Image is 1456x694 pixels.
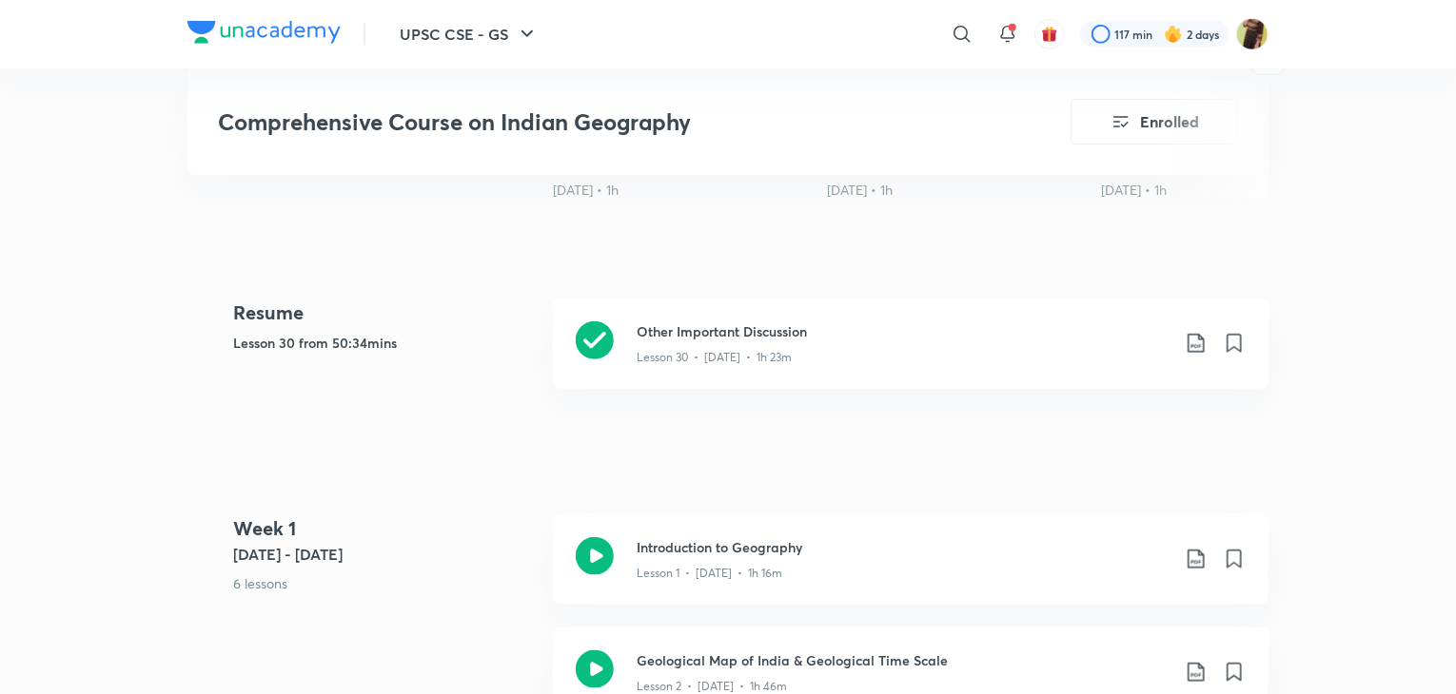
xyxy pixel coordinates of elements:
img: Company Logo [187,21,341,44]
h4: Week 1 [233,514,538,543]
img: Uma Kumari Rajput [1236,18,1269,50]
div: 21st Apr • 1h [827,181,1086,200]
h5: [DATE] - [DATE] [233,543,538,566]
a: Other Important DiscussionLesson 30 • [DATE] • 1h 23m [553,299,1269,412]
h3: Geological Map of India & Geological Time Scale [637,650,1170,670]
button: Enrolled [1071,99,1238,145]
img: avatar [1041,26,1058,43]
h4: Resume [233,299,538,327]
h3: Introduction to Geography [637,537,1170,557]
p: Lesson 30 • [DATE] • 1h 23m [637,349,792,366]
div: 18th Apr • 1h [553,181,812,200]
p: Lesson 1 • [DATE] • 1h 16m [637,565,782,582]
a: Company Logo [187,21,341,48]
button: UPSC CSE - GS [388,15,550,53]
h3: Other Important Discussion [637,321,1170,341]
div: 23rd Apr • 1h [1101,181,1360,200]
h3: Comprehensive Course on Indian Geography [218,108,963,136]
p: 6 lessons [233,573,538,593]
h5: Lesson 30 from 50:34mins [233,333,538,353]
button: avatar [1034,19,1065,49]
img: streak [1164,25,1183,44]
a: Introduction to GeographyLesson 1 • [DATE] • 1h 16m [553,514,1269,627]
